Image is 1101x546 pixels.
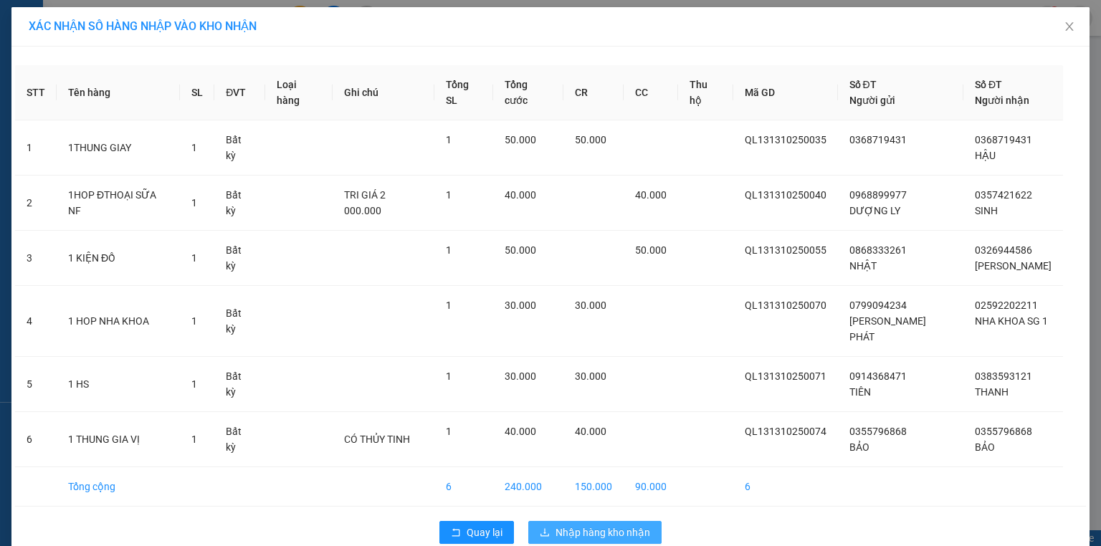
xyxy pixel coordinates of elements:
span: DƯỢNG LY [849,205,900,216]
th: SL [180,65,214,120]
th: Mã GD [733,65,838,120]
span: [PERSON_NAME] [975,260,1052,272]
span: 30.000 [575,300,606,311]
span: NHẬT [849,260,877,272]
span: 30.000 [505,370,536,382]
td: 2 [15,176,57,231]
span: 1 [446,244,452,256]
span: SINH [975,205,998,216]
th: Tên hàng [57,65,180,120]
span: 1 [191,315,197,327]
span: 1 [446,370,452,382]
span: 30.000 [575,370,606,382]
span: QL131310250071 [745,370,826,382]
td: 6 [434,467,493,507]
td: 1HOP ĐTHOẠI SỮA NF [57,176,180,231]
span: 0357421622 [975,189,1032,201]
th: STT [15,65,57,120]
td: Bất kỳ [214,120,265,176]
button: Close [1049,7,1090,47]
span: [PERSON_NAME] PHÁT [849,315,926,343]
span: 40.000 [575,426,606,437]
span: 40.000 [505,426,536,437]
span: 1 [446,426,452,437]
span: Quay lại [467,525,502,540]
td: Bất kỳ [214,176,265,231]
th: Tổng SL [434,65,493,120]
td: 1 KIỆN ĐỒ [57,231,180,286]
span: 40.000 [505,189,536,201]
span: QL131310250035 [745,134,826,145]
td: 3 [15,231,57,286]
span: Nhập hàng kho nhận [556,525,650,540]
span: 1 [446,300,452,311]
span: QL131310250055 [745,244,826,256]
span: 0368719431 [849,134,907,145]
td: 6 [733,467,838,507]
span: QL131310250074 [745,426,826,437]
td: 1THUNG GIAY [57,120,180,176]
span: 0968899977 [849,189,907,201]
td: Tổng cộng [57,467,180,507]
td: 240.000 [493,467,563,507]
span: TRI GIÁ 2 000.000 [344,189,386,216]
td: 1 HOP NHA KHOA [57,286,180,357]
span: 0383593121 [975,370,1032,382]
button: downloadNhập hàng kho nhận [528,521,662,544]
span: 30.000 [505,300,536,311]
span: 0868333261 [849,244,907,256]
span: 0326944586 [975,244,1032,256]
td: Bất kỳ [214,412,265,467]
span: Số ĐT [975,79,1002,90]
th: ĐVT [214,65,265,120]
span: 1 [191,434,197,445]
span: HẬU [975,150,996,161]
span: download [540,527,550,539]
td: 6 [15,412,57,467]
th: Ghi chú [333,65,434,120]
span: 1 [191,142,197,153]
span: Số ĐT [849,79,877,90]
span: BẢO [975,441,995,453]
td: 150.000 [563,467,624,507]
span: 1 [191,252,197,264]
td: Bất kỳ [214,231,265,286]
span: 50.000 [635,244,667,256]
td: 4 [15,286,57,357]
span: 0355796868 [849,426,907,437]
span: rollback [451,527,461,539]
th: Tổng cước [493,65,563,120]
span: 1 [191,197,197,209]
th: CC [624,65,678,120]
th: CR [563,65,624,120]
span: THANH [975,386,1009,398]
span: TIÊN [849,386,871,398]
th: Loại hàng [265,65,333,120]
span: 0368719431 [975,134,1032,145]
span: NHA KHOA SG 1 [975,315,1048,327]
span: XÁC NHẬN SỐ HÀNG NHẬP VÀO KHO NHẬN [29,19,257,33]
span: 40.000 [635,189,667,201]
td: 90.000 [624,467,678,507]
span: CÓ THỦY TINH [344,434,410,445]
span: Người gửi [849,95,895,106]
span: 50.000 [575,134,606,145]
span: QL131310250040 [745,189,826,201]
td: 1 HS [57,357,180,412]
th: Thu hộ [678,65,733,120]
span: Người nhận [975,95,1029,106]
span: 0355796868 [975,426,1032,437]
td: 1 THUNG GIA VỊ [57,412,180,467]
span: 1 [446,134,452,145]
span: 02592202211 [975,300,1038,311]
span: QL131310250070 [745,300,826,311]
td: 5 [15,357,57,412]
span: close [1064,21,1075,32]
span: 1 [446,189,452,201]
button: rollbackQuay lại [439,521,514,544]
td: Bất kỳ [214,286,265,357]
span: 50.000 [505,244,536,256]
span: 1 [191,378,197,390]
span: 50.000 [505,134,536,145]
td: 1 [15,120,57,176]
